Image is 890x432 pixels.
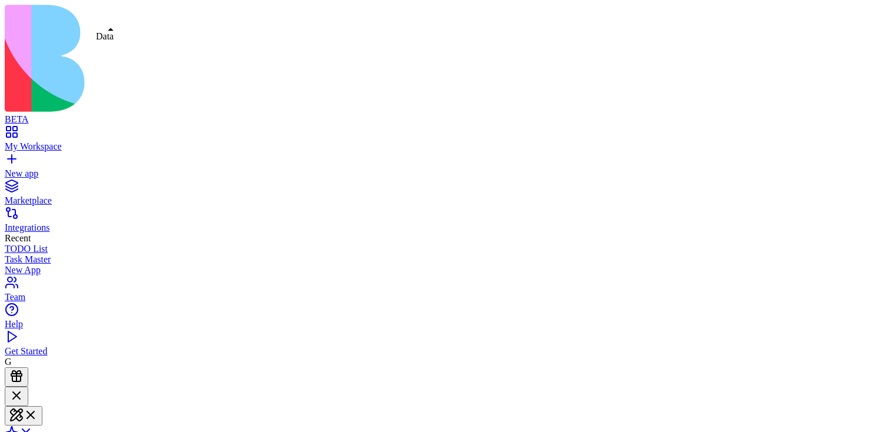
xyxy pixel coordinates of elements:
a: New App [5,265,885,275]
a: BETA [5,104,885,125]
img: logo [5,5,478,112]
div: New app [5,168,885,179]
div: Help [5,319,885,330]
a: Integrations [5,212,885,233]
span: G [5,357,12,367]
span: Recent [5,233,31,243]
a: Marketplace [5,185,885,206]
a: New app [5,158,885,179]
a: Get Started [5,335,885,357]
div: Team [5,292,885,303]
div: BETA [5,114,885,125]
a: My Workspace [5,131,885,152]
a: Task Master [5,254,885,265]
div: Integrations [5,222,885,233]
a: Team [5,281,885,303]
div: Marketplace [5,195,885,206]
div: Data [96,31,114,42]
div: Get Started [5,346,885,357]
a: TODO List [5,244,885,254]
div: My Workspace [5,141,885,152]
a: Help [5,308,885,330]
